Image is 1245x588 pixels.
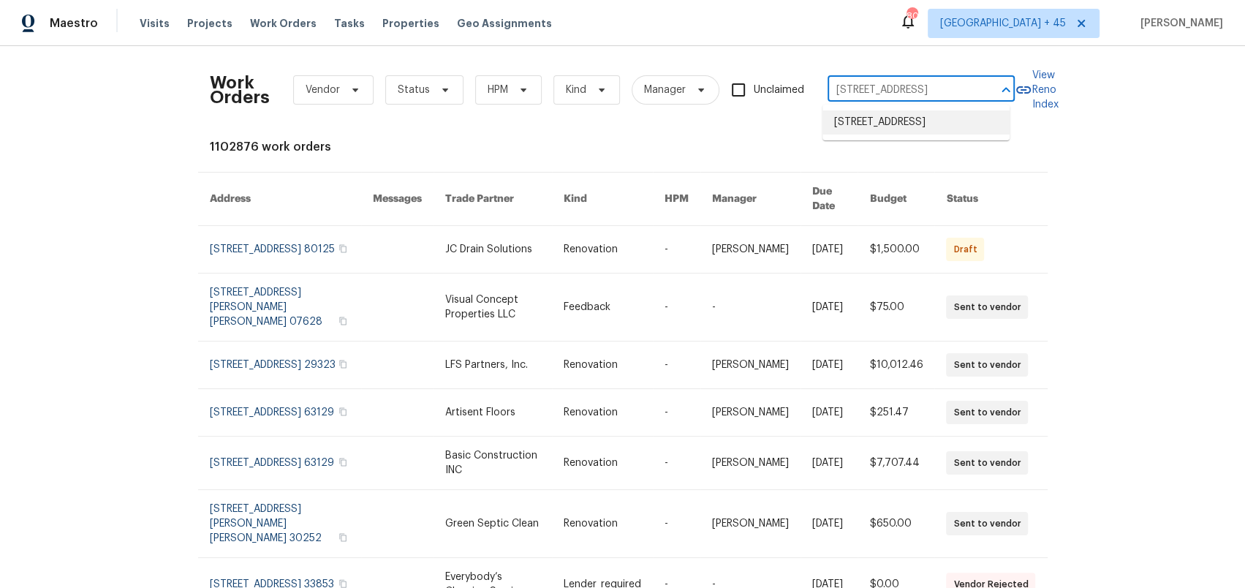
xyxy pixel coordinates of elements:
[644,83,686,97] span: Manager
[187,16,232,31] span: Projects
[210,75,270,105] h2: Work Orders
[434,490,552,558] td: Green Septic Clean
[700,173,801,226] th: Manager
[250,16,317,31] span: Work Orders
[653,490,700,558] td: -
[552,274,653,342] td: Feedback
[210,140,1036,154] div: 1102876 work orders
[858,173,934,226] th: Budget
[552,437,653,490] td: Renovation
[488,83,508,97] span: HPM
[801,173,858,226] th: Due Date
[700,437,801,490] td: [PERSON_NAME]
[700,274,801,342] td: -
[828,79,974,102] input: Enter in an address
[700,490,801,558] td: [PERSON_NAME]
[700,342,801,389] td: [PERSON_NAME]
[434,389,552,437] td: Artisent Floors
[552,389,653,437] td: Renovation
[552,173,653,226] th: Kind
[336,531,349,544] button: Copy Address
[754,83,804,98] span: Unclaimed
[700,226,801,274] td: [PERSON_NAME]
[361,173,434,226] th: Messages
[336,314,349,328] button: Copy Address
[552,342,653,389] td: Renovation
[198,173,361,226] th: Address
[653,173,700,226] th: HPM
[653,389,700,437] td: -
[934,173,1047,226] th: Status
[382,16,439,31] span: Properties
[336,242,349,255] button: Copy Address
[434,226,552,274] td: JC Drain Solutions
[653,342,700,389] td: -
[336,358,349,371] button: Copy Address
[653,226,700,274] td: -
[653,274,700,342] td: -
[1015,68,1059,112] a: View Reno Index
[334,18,365,29] span: Tasks
[336,456,349,469] button: Copy Address
[996,80,1016,100] button: Close
[140,16,170,31] span: Visits
[434,437,552,490] td: Basic Construction INC
[653,437,700,490] td: -
[822,110,1010,135] li: [STREET_ADDRESS]
[434,274,552,342] td: Visual Concept Properties LLC
[1135,16,1223,31] span: [PERSON_NAME]
[940,16,1066,31] span: [GEOGRAPHIC_DATA] + 45
[434,173,552,226] th: Trade Partner
[552,490,653,558] td: Renovation
[50,16,98,31] span: Maestro
[566,83,586,97] span: Kind
[700,389,801,437] td: [PERSON_NAME]
[398,83,430,97] span: Status
[434,342,552,389] td: LFS Partners, Inc.
[336,405,349,418] button: Copy Address
[457,16,552,31] span: Geo Assignments
[907,9,917,23] div: 802
[306,83,340,97] span: Vendor
[552,226,653,274] td: Renovation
